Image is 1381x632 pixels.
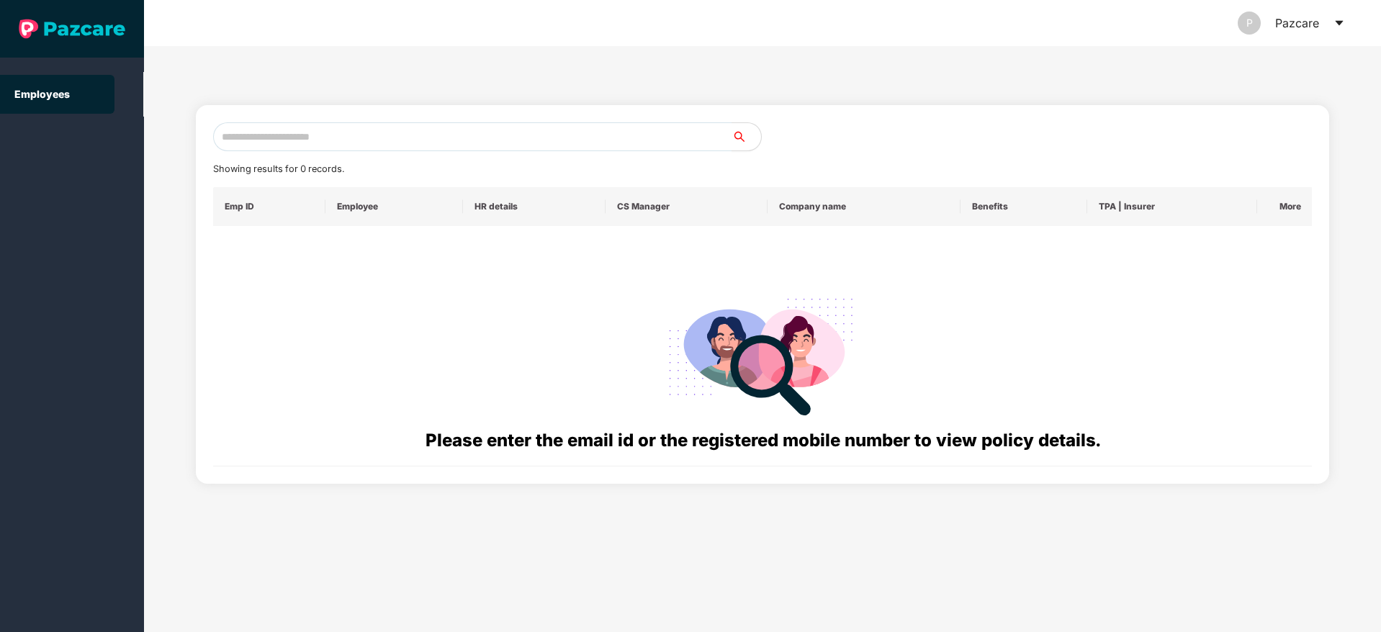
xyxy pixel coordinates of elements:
[606,187,768,226] th: CS Manager
[1087,187,1257,226] th: TPA | Insurer
[1333,17,1345,29] span: caret-down
[426,430,1100,451] span: Please enter the email id or the registered mobile number to view policy details.
[14,88,70,100] a: Employees
[325,187,463,226] th: Employee
[213,187,326,226] th: Emp ID
[213,163,344,174] span: Showing results for 0 records.
[659,281,866,427] img: svg+xml;base64,PHN2ZyB4bWxucz0iaHR0cDovL3d3dy53My5vcmcvMjAwMC9zdmciIHdpZHRoPSIyODgiIGhlaWdodD0iMj...
[732,131,761,143] span: search
[1257,187,1312,226] th: More
[961,187,1087,226] th: Benefits
[732,122,762,151] button: search
[1246,12,1253,35] span: P
[768,187,961,226] th: Company name
[463,187,605,226] th: HR details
